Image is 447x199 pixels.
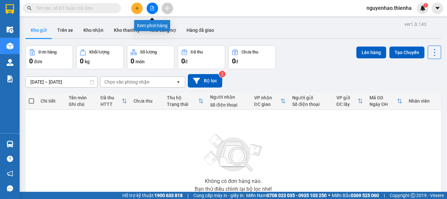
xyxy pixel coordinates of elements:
[241,50,258,54] div: Chưa thu
[181,57,185,65] span: 0
[389,47,424,58] button: Tạo Chuyến
[210,94,248,100] div: Người nhận
[39,50,57,54] div: Đơn hàng
[34,59,42,64] span: đơn
[251,92,289,110] th: Toggle SortBy
[145,22,181,38] button: Kho công nợ
[292,95,330,100] div: Người gửi
[104,79,150,85] div: Chọn văn phòng nhận
[420,5,426,11] img: icon-new-feature
[80,57,83,65] span: 0
[191,50,203,54] div: Đã thu
[7,185,13,191] span: message
[254,102,281,107] div: ĐC giao
[193,192,244,199] span: Cung cấp máy in - giấy in:
[150,6,154,10] span: file-add
[100,102,122,107] div: HTTT
[188,192,188,199] span: |
[201,130,266,176] img: svg+xml;base64,PHN2ZyBjbGFzcz0ibGlzdC1wbHVnX19zdmciIHhtbG5zPSJodHRwOi8vd3d3LnczLm9yZy8yMDAwL3N2Zy...
[26,46,73,69] button: Đơn hàng0đơn
[384,192,385,199] span: |
[140,50,157,54] div: Số lượng
[27,6,32,10] span: search
[7,141,13,148] img: warehouse-icon
[332,192,379,199] span: Miền Bắc
[7,75,13,82] img: solution-icon
[236,59,238,64] span: đ
[188,74,222,88] button: Bộ lọc
[366,92,405,110] th: Toggle SortBy
[100,95,122,100] div: Đã thu
[424,3,427,8] span: 1
[246,192,327,199] span: Miền Nam
[361,4,417,12] span: nguyenhao.thienha
[69,95,94,100] div: Tên món
[165,6,170,10] span: aim
[195,187,272,192] div: Bạn thử điều chỉnh lại bộ lọc nhé!
[7,26,13,33] img: warehouse-icon
[78,22,109,38] button: Kho nhận
[109,22,145,38] button: Kho thanh lý
[41,98,62,104] div: Chi tiết
[7,170,13,177] span: notification
[167,102,198,107] div: Trạng thái
[69,102,94,107] div: Ghi chú
[409,98,438,104] div: Nhân viên
[127,46,174,69] button: Số lượng0món
[29,57,33,65] span: 0
[164,92,207,110] th: Toggle SortBy
[228,46,276,69] button: Chưa thu0đ
[219,71,225,77] sup: 2
[26,22,52,38] button: Kho gửi
[369,95,397,100] div: Mã GD
[134,98,160,104] div: Chưa thu
[167,95,198,100] div: Thu hộ
[6,4,14,14] img: logo-vxr
[162,3,173,14] button: aim
[333,92,366,110] th: Toggle SortBy
[292,102,330,107] div: Số điện thoại
[135,59,145,64] span: món
[97,92,130,110] th: Toggle SortBy
[411,193,415,198] span: copyright
[176,79,181,85] svg: open
[267,193,327,198] strong: 0708 023 035 - 0935 103 250
[356,47,386,58] button: Lên hàng
[7,156,13,162] span: question-circle
[122,192,183,199] span: Hỗ trợ kỹ thuật:
[154,193,183,198] strong: 1900 633 818
[36,5,113,12] input: Tìm tên, số ĐT hoặc mã đơn
[89,50,109,54] div: Khối lượng
[423,3,428,8] sup: 1
[435,5,440,11] span: caret-down
[7,59,13,66] img: warehouse-icon
[232,57,236,65] span: 0
[7,43,13,50] img: warehouse-icon
[328,194,330,197] span: ⚪️
[181,22,219,38] button: Hàng đã giao
[147,3,158,14] button: file-add
[205,179,262,184] div: Không có đơn hàng nào.
[336,95,358,100] div: VP gửi
[185,59,188,64] span: đ
[351,193,379,198] strong: 0369 525 060
[369,102,397,107] div: Ngày ĐH
[135,6,139,10] span: plus
[131,57,134,65] span: 0
[178,46,225,69] button: Đã thu0đ
[131,3,143,14] button: plus
[336,102,358,107] div: ĐC lấy
[26,77,97,87] input: Select a date range.
[52,22,78,38] button: Trên xe
[76,46,124,69] button: Khối lượng0kg
[432,3,443,14] button: caret-down
[85,59,90,64] span: kg
[404,21,426,28] div: ver 1.8.143
[254,95,281,100] div: VP nhận
[210,102,248,108] div: Số điện thoại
